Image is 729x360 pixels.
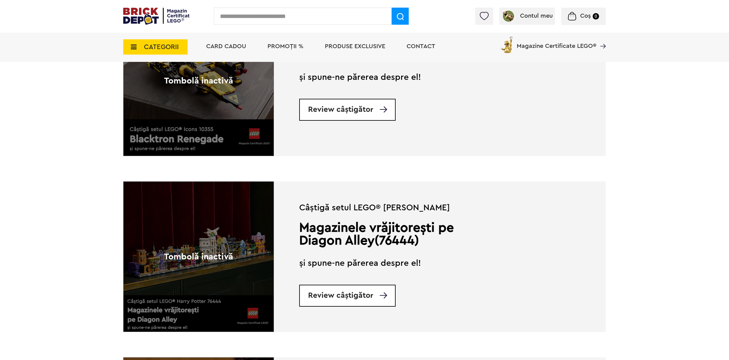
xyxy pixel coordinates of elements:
[308,107,387,113] a: Review câștigător
[325,43,385,49] a: Produse exclusive
[407,43,435,49] a: Contact
[502,13,553,19] a: Contul meu
[596,35,606,41] a: Magazine Certificate LEGO®
[144,44,179,50] span: CATEGORII
[520,13,553,19] span: Contul meu
[517,35,596,49] span: Magazine Certificate LEGO®
[299,221,454,247] b: Magazinele vrăjitorești pe Diagon Alley
[375,234,419,247] strong: (76444)
[164,75,233,87] span: Tombolă inactivă
[580,13,591,19] span: Coș
[308,292,373,299] span: Review câștigător
[268,43,303,49] a: PROMOȚII %
[206,43,246,49] a: Card Cadou
[299,203,497,268] div: Câștigă setul LEGO® [PERSON_NAME] și spune-ne părerea despre el!
[164,251,233,262] span: Tombolă inactivă
[308,106,373,113] span: Review câștigător
[593,13,599,20] small: 0
[308,293,387,299] a: Review câștigător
